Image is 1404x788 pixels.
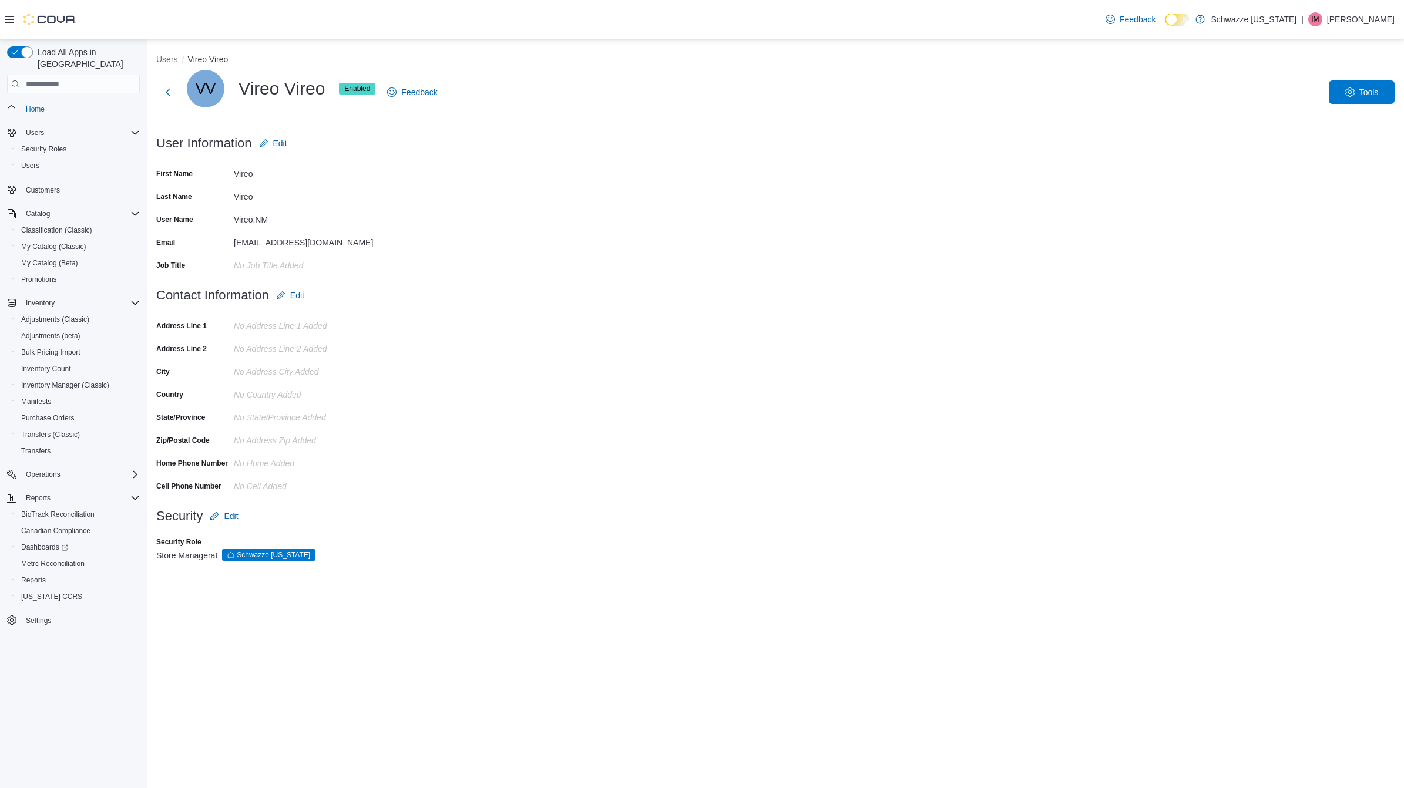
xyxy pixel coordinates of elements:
[21,182,140,197] span: Customers
[156,215,193,224] label: User Name
[21,207,140,221] span: Catalog
[156,344,207,353] label: Address Line 2
[234,256,391,270] div: No Job Title added
[16,590,140,604] span: Washington CCRS
[16,524,95,538] a: Canadian Compliance
[156,367,170,376] label: City
[21,397,51,406] span: Manifests
[16,142,71,156] a: Security Roles
[21,183,65,197] a: Customers
[234,454,391,468] div: No Home added
[1329,80,1395,104] button: Tools
[12,443,145,459] button: Transfers
[156,136,252,150] h3: User Information
[16,395,56,409] a: Manifests
[12,588,145,605] button: [US_STATE] CCRS
[12,572,145,588] button: Reports
[12,393,145,410] button: Manifests
[23,14,76,25] img: Cova
[21,348,80,357] span: Bulk Pricing Import
[2,295,145,311] button: Inventory
[1311,12,1319,26] span: IM
[12,238,145,255] button: My Catalog (Classic)
[16,256,83,270] a: My Catalog (Beta)
[12,539,145,555] a: Dashboards
[16,329,140,343] span: Adjustments (beta)
[16,427,85,442] a: Transfers (Classic)
[290,289,304,301] span: Edit
[1101,8,1160,31] a: Feedback
[1120,14,1156,25] span: Feedback
[2,206,145,222] button: Catalog
[271,284,309,307] button: Edit
[187,70,375,107] div: Vireo Vireo
[16,159,44,173] a: Users
[16,378,140,392] span: Inventory Manager (Classic)
[21,491,140,505] span: Reports
[2,181,145,198] button: Customers
[234,233,391,247] div: [EMAIL_ADDRESS][DOMAIN_NAME]
[224,510,238,522] span: Edit
[16,223,97,237] a: Classification (Classic)
[401,86,437,98] span: Feedback
[156,390,183,399] label: Country
[16,540,73,554] a: Dashboards
[234,210,391,224] div: Vireo.NM
[7,96,140,659] nav: Complex example
[12,271,145,288] button: Promotions
[156,53,1395,68] nav: An example of EuiBreadcrumbs
[16,590,87,604] a: [US_STATE] CCRS
[16,444,140,458] span: Transfers
[21,144,66,154] span: Security Roles
[156,537,201,547] label: Security Role
[16,142,140,156] span: Security Roles
[254,132,292,155] button: Edit
[21,102,140,116] span: Home
[234,164,391,179] div: Vireo
[205,504,243,528] button: Edit
[16,240,140,254] span: My Catalog (Classic)
[16,507,99,521] a: BioTrack Reconciliation
[156,80,180,104] button: Next
[16,411,140,425] span: Purchase Orders
[1359,86,1379,98] span: Tools
[21,491,55,505] button: Reports
[12,361,145,377] button: Inventory Count
[21,430,80,439] span: Transfers (Classic)
[21,592,82,601] span: [US_STATE] CCRS
[21,102,49,116] a: Home
[21,543,68,552] span: Dashboards
[12,328,145,344] button: Adjustments (beta)
[12,344,145,361] button: Bulk Pricing Import
[1211,12,1296,26] p: Schwazze [US_STATE]
[21,225,92,235] span: Classification (Classic)
[26,186,60,195] span: Customers
[21,331,80,341] span: Adjustments (beta)
[21,242,86,251] span: My Catalog (Classic)
[16,272,140,287] span: Promotions
[12,311,145,328] button: Adjustments (Classic)
[234,477,391,491] div: No Cell added
[382,80,442,104] a: Feedback
[156,321,207,331] label: Address Line 1
[16,272,62,287] a: Promotions
[196,70,216,107] span: VV
[21,126,140,140] span: Users
[16,312,140,326] span: Adjustments (Classic)
[21,559,85,568] span: Metrc Reconciliation
[21,510,95,519] span: BioTrack Reconciliation
[26,128,44,137] span: Users
[16,223,140,237] span: Classification (Classic)
[234,362,391,376] div: No Address City added
[2,124,145,141] button: Users
[12,426,145,443] button: Transfers (Classic)
[21,614,56,628] a: Settings
[2,100,145,117] button: Home
[2,612,145,629] button: Settings
[188,55,229,64] button: Vireo Vireo
[26,493,51,503] span: Reports
[156,55,178,64] button: Users
[234,431,391,445] div: No Address Zip added
[16,362,76,376] a: Inventory Count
